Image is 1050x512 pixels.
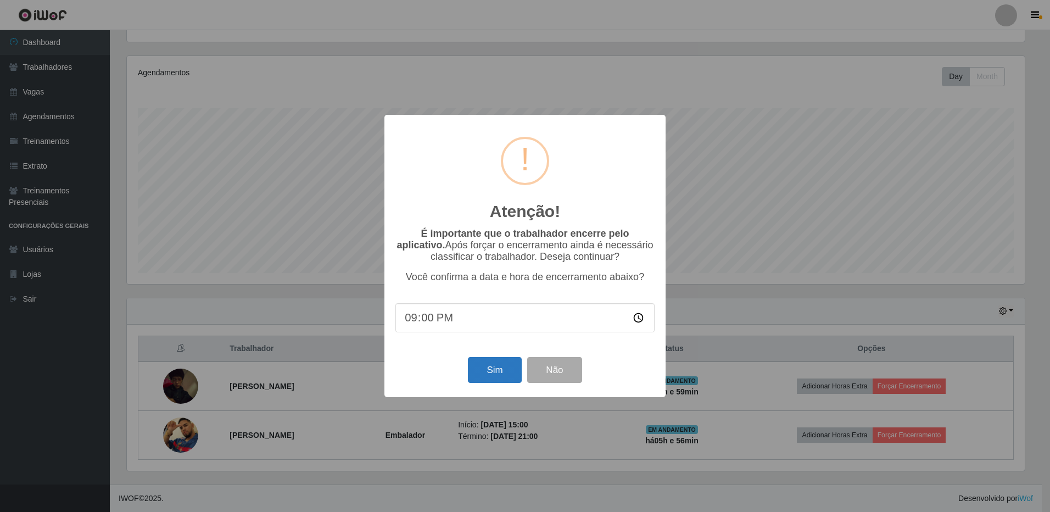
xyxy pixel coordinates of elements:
[395,271,655,283] p: Você confirma a data e hora de encerramento abaixo?
[395,228,655,263] p: Após forçar o encerramento ainda é necessário classificar o trabalhador. Deseja continuar?
[396,228,629,251] b: É importante que o trabalhador encerre pelo aplicativo.
[468,357,521,383] button: Sim
[527,357,582,383] button: Não
[490,202,560,221] h2: Atenção!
